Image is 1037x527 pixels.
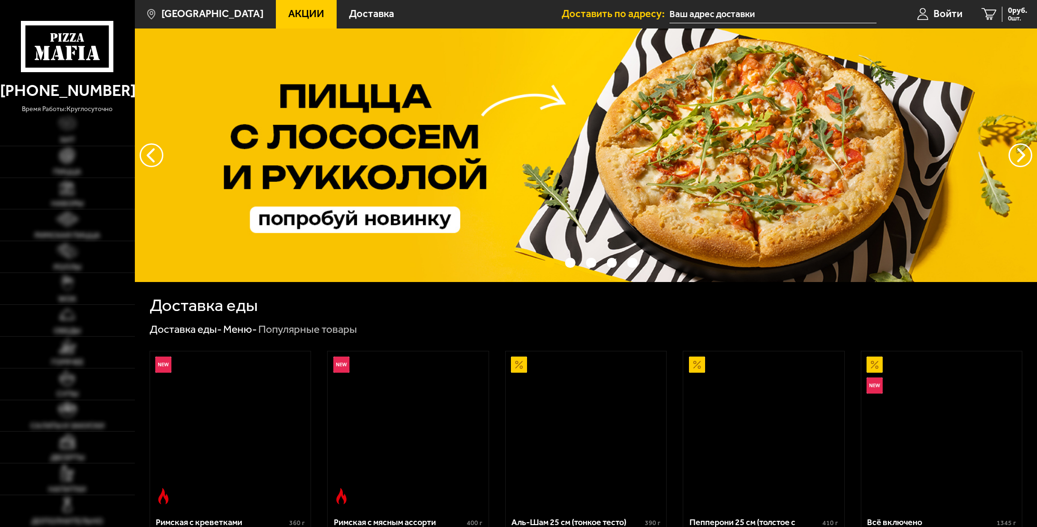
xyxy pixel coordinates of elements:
a: Доставка еды- [150,323,222,336]
span: Хит [60,136,75,144]
span: [GEOGRAPHIC_DATA] [161,9,264,19]
button: точки переключения [607,258,617,268]
h1: Доставка еды [150,297,258,314]
span: Напитки [48,485,86,493]
a: АкционныйНовинкаВсё включено [861,351,1022,509]
input: Ваш адрес доставки [669,6,877,23]
span: Наборы [51,199,84,207]
span: Роллы [54,263,81,271]
img: Акционный [511,357,527,373]
a: НовинкаОстрое блюдоРимская с креветками [150,351,311,509]
button: точки переключения [586,258,596,268]
button: точки переключения [565,258,575,268]
a: АкционныйАль-Шам 25 см (тонкое тесто) [506,351,666,509]
span: Обеды [54,327,81,335]
span: 410 г [822,519,838,527]
a: АкционныйПепперони 25 см (толстое с сыром) [683,351,844,509]
span: Доставить по адресу: [562,9,669,19]
img: Новинка [333,357,349,373]
img: Острое блюдо [333,488,349,504]
span: Супы [57,390,78,398]
a: Меню- [223,323,257,336]
span: Десерты [50,453,85,461]
img: Новинка [155,357,171,373]
button: точки переключения [545,258,555,268]
img: Акционный [689,357,705,373]
div: Популярные товары [258,322,357,337]
span: 0 руб. [1008,7,1028,14]
span: Акции [288,9,324,19]
button: предыдущий [1009,143,1032,167]
span: 390 г [645,519,660,527]
span: 400 г [467,519,482,527]
span: Доставка [349,9,394,19]
button: точки переключения [627,258,638,268]
span: Римская пицца [35,231,100,239]
span: Салаты и закуски [30,422,104,430]
img: Новинка [867,377,883,394]
span: 360 г [289,519,305,527]
span: Пицца [53,168,81,176]
a: НовинкаОстрое блюдоРимская с мясным ассорти [328,351,488,509]
span: 0 шт. [1008,15,1028,22]
span: Дополнительно [31,517,103,525]
span: 1345 г [997,519,1016,527]
button: следующий [140,143,163,167]
span: Войти [933,9,962,19]
img: Акционный [867,357,883,373]
img: Острое блюдо [155,488,171,504]
span: WOK [58,295,76,303]
span: Горячее [51,358,84,366]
